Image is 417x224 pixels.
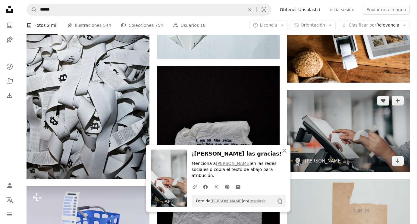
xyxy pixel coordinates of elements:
[233,181,243,193] a: Comparte por correo electrónico
[260,23,277,27] span: Licencia
[4,19,16,31] a: Fotos
[173,16,206,35] a: Usuarios 18
[103,22,111,29] span: 544
[192,161,286,179] p: Menciona a en las redes sociales o copia el texto de abajo para atribución.
[121,16,163,35] a: Colecciones 754
[349,22,399,28] span: Relevancia
[363,5,410,14] button: Enviar una imagen
[377,96,389,106] button: Me gusta
[349,23,376,27] span: Clasificar por
[4,208,16,220] button: Menú
[325,5,358,14] a: Inicia sesión
[249,21,288,30] button: Licencia
[210,199,243,203] a: [PERSON_NAME]
[4,194,16,206] button: Idioma
[27,4,37,15] button: Buscar en Unsplash
[287,90,410,172] img: Una persona está usando una máquina POS en una tienda
[192,150,286,158] h3: ¡[PERSON_NAME] las gracias!
[200,22,205,29] span: 18
[27,84,149,89] a: un montón de cintas blancas con letras negras en ellas
[27,218,149,223] a: Una cesta azul con un asa junto a una regla
[290,21,336,30] button: Orientación
[216,161,251,166] a: [PERSON_NAME]
[275,196,285,206] button: Copiar al portapapeles
[222,181,233,193] a: Comparte en Pinterest
[67,16,111,35] a: Ilustraciones 544
[248,199,266,203] a: Unsplash
[4,75,16,87] a: Colecciones
[293,156,303,166] img: Ve al perfil de Simon Kadula
[155,22,163,29] span: 754
[287,128,410,133] a: Una persona está usando una máquina POS en una tienda
[301,23,325,27] span: Orientación
[4,61,16,73] a: Explorar
[257,4,271,15] button: Búsqueda visual
[193,196,266,206] span: Foto de en
[27,4,271,16] form: Encuentra imágenes en todo el sitio
[287,36,410,41] a: Hombres comprobando el stock de pastelería en la panadería
[243,4,256,15] button: Borrar
[4,34,16,46] a: Ilustraciones
[211,181,222,193] a: Comparte en Twitter
[392,156,404,166] a: Descargar
[338,21,410,30] button: Clasificar porRelevancia
[4,90,16,102] a: Historial de descargas
[4,179,16,191] a: Iniciar sesión / Registrarse
[305,158,343,164] a: [PERSON_NAME]
[392,96,404,106] button: Añade a la colección
[276,5,325,14] a: Obtener Unsplash+
[4,4,16,17] a: Inicio — Unsplash
[200,181,211,193] a: Comparte en Facebook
